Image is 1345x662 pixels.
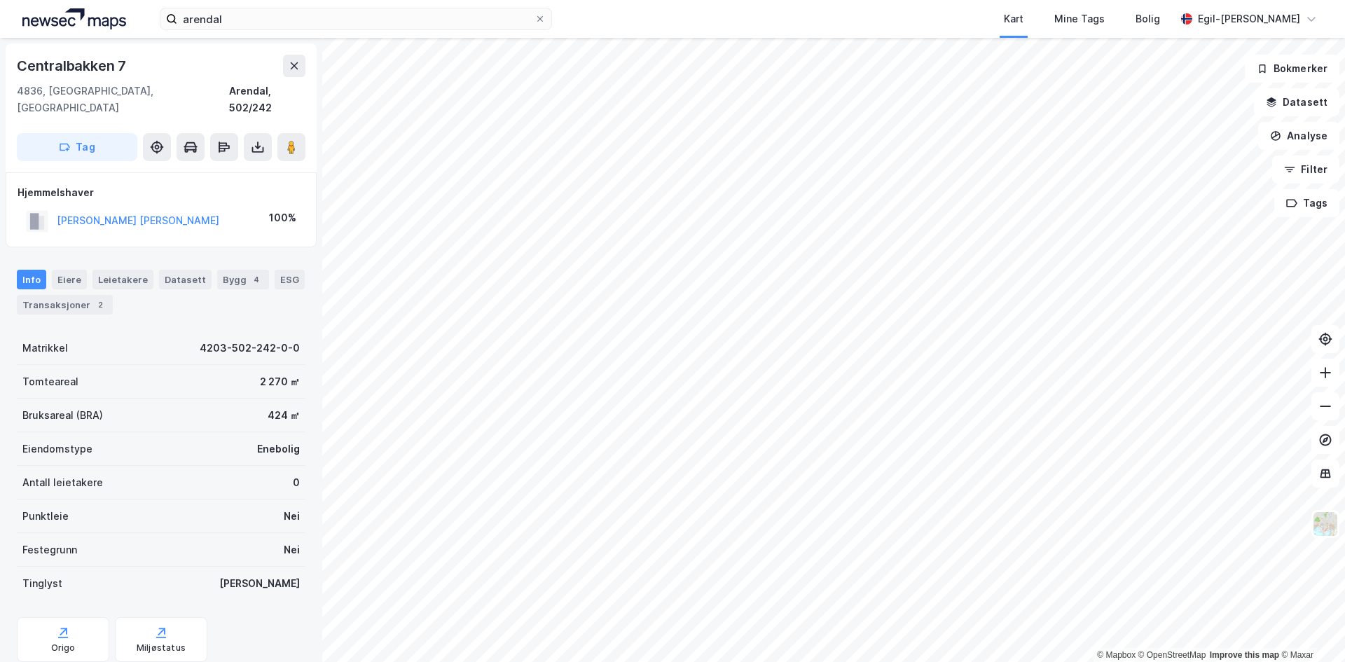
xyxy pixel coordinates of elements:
[92,270,153,289] div: Leietakere
[22,441,92,457] div: Eiendomstype
[1245,55,1339,83] button: Bokmerker
[22,542,77,558] div: Festegrunn
[1198,11,1300,27] div: Egil-[PERSON_NAME]
[22,373,78,390] div: Tomteareal
[1097,650,1136,660] a: Mapbox
[217,270,269,289] div: Bygg
[51,642,76,654] div: Origo
[1254,88,1339,116] button: Datasett
[22,474,103,491] div: Antall leietakere
[284,508,300,525] div: Nei
[22,8,126,29] img: logo.a4113a55bc3d86da70a041830d287a7e.svg
[257,441,300,457] div: Enebolig
[249,273,263,287] div: 4
[159,270,212,289] div: Datasett
[17,270,46,289] div: Info
[18,184,305,201] div: Hjemmelshaver
[1312,511,1339,537] img: Z
[17,55,129,77] div: Centralbakken 7
[275,270,305,289] div: ESG
[177,8,534,29] input: Søk på adresse, matrikkel, gårdeiere, leietakere eller personer
[22,575,62,592] div: Tinglyst
[1272,156,1339,184] button: Filter
[137,642,186,654] div: Miljøstatus
[284,542,300,558] div: Nei
[1258,122,1339,150] button: Analyse
[1054,11,1105,27] div: Mine Tags
[293,474,300,491] div: 0
[269,209,296,226] div: 100%
[93,298,107,312] div: 2
[229,83,305,116] div: Arendal, 502/242
[17,83,229,116] div: 4836, [GEOGRAPHIC_DATA], [GEOGRAPHIC_DATA]
[1138,650,1206,660] a: OpenStreetMap
[17,295,113,315] div: Transaksjoner
[268,407,300,424] div: 424 ㎡
[1136,11,1160,27] div: Bolig
[17,133,137,161] button: Tag
[219,575,300,592] div: [PERSON_NAME]
[22,508,69,525] div: Punktleie
[1275,595,1345,662] iframe: Chat Widget
[260,373,300,390] div: 2 270 ㎡
[52,270,87,289] div: Eiere
[200,340,300,357] div: 4203-502-242-0-0
[22,340,68,357] div: Matrikkel
[1210,650,1279,660] a: Improve this map
[22,407,103,424] div: Bruksareal (BRA)
[1004,11,1023,27] div: Kart
[1274,189,1339,217] button: Tags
